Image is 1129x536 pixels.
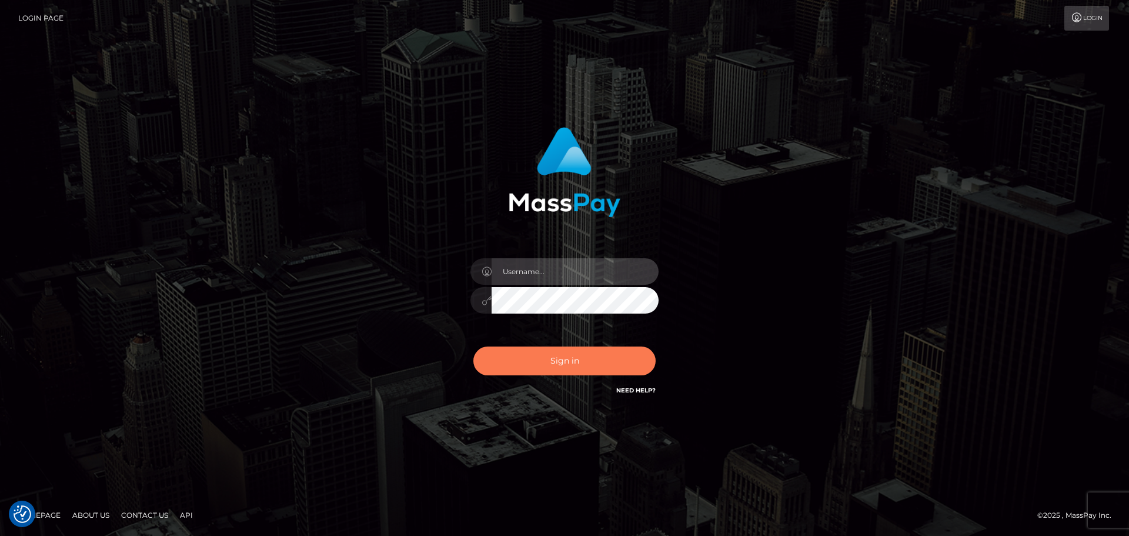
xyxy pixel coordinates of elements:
button: Consent Preferences [14,505,31,523]
div: © 2025 , MassPay Inc. [1037,509,1120,522]
a: API [175,506,198,524]
button: Sign in [473,347,656,375]
input: Username... [492,258,659,285]
a: Need Help? [616,387,656,394]
img: Revisit consent button [14,505,31,523]
a: Login Page [18,6,64,31]
a: Contact Us [116,506,173,524]
a: About Us [68,506,114,524]
a: Homepage [13,506,65,524]
img: MassPay Login [509,127,620,217]
a: Login [1064,6,1109,31]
